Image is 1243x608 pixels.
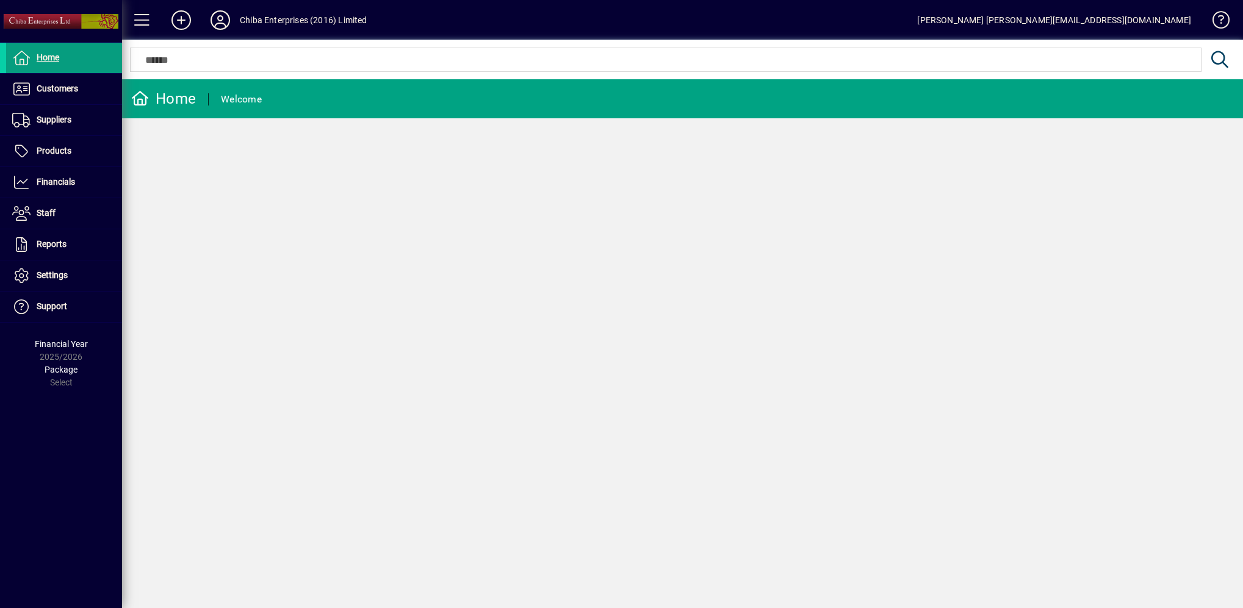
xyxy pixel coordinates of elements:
[37,146,71,156] span: Products
[6,136,122,166] a: Products
[6,198,122,229] a: Staff
[6,105,122,135] a: Suppliers
[37,115,71,124] span: Suppliers
[240,10,367,30] div: Chiba Enterprises (2016) Limited
[35,339,88,349] span: Financial Year
[37,208,56,218] span: Staff
[6,74,122,104] a: Customers
[37,177,75,187] span: Financials
[1203,2,1228,42] a: Knowledge Base
[221,90,262,109] div: Welcome
[201,9,240,31] button: Profile
[6,229,122,260] a: Reports
[37,52,59,62] span: Home
[37,239,67,249] span: Reports
[37,270,68,280] span: Settings
[162,9,201,31] button: Add
[37,84,78,93] span: Customers
[45,365,77,374] span: Package
[37,301,67,311] span: Support
[6,167,122,198] a: Financials
[131,89,196,109] div: Home
[917,10,1191,30] div: [PERSON_NAME] [PERSON_NAME][EMAIL_ADDRESS][DOMAIN_NAME]
[6,291,122,322] a: Support
[6,260,122,291] a: Settings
